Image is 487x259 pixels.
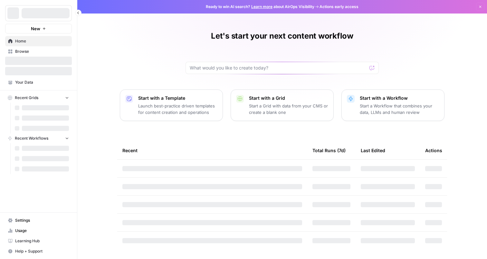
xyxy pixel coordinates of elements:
[5,24,72,33] button: New
[5,226,72,236] a: Usage
[5,93,72,103] button: Recent Grids
[15,228,69,234] span: Usage
[312,142,346,159] div: Total Runs (7d)
[361,142,385,159] div: Last Edited
[211,31,353,41] h1: Let's start your next content workflow
[15,135,48,141] span: Recent Workflows
[320,4,358,10] span: Actions early access
[15,79,69,85] span: Your Data
[5,46,72,57] a: Browse
[122,142,302,159] div: Recent
[15,248,69,254] span: Help + Support
[15,38,69,44] span: Home
[15,217,69,223] span: Settings
[425,142,442,159] div: Actions
[249,95,328,101] p: Start with a Grid
[5,134,72,143] button: Recent Workflows
[120,89,223,121] button: Start with a TemplateLaunch best-practice driven templates for content creation and operations
[360,103,439,116] p: Start a Workflow that combines your data, LLMs and human review
[206,4,314,10] span: Ready to win AI search? about AirOps Visibility
[5,215,72,226] a: Settings
[5,77,72,88] a: Your Data
[138,95,217,101] p: Start with a Template
[341,89,444,121] button: Start with a WorkflowStart a Workflow that combines your data, LLMs and human review
[15,95,38,101] span: Recent Grids
[231,89,334,121] button: Start with a GridStart a Grid with data from your CMS or create a blank one
[15,238,69,244] span: Learning Hub
[5,36,72,46] a: Home
[190,65,367,71] input: What would you like to create today?
[138,103,217,116] p: Launch best-practice driven templates for content creation and operations
[251,4,272,9] a: Learn more
[31,25,40,32] span: New
[249,103,328,116] p: Start a Grid with data from your CMS or create a blank one
[15,49,69,54] span: Browse
[360,95,439,101] p: Start with a Workflow
[5,246,72,256] button: Help + Support
[5,236,72,246] a: Learning Hub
